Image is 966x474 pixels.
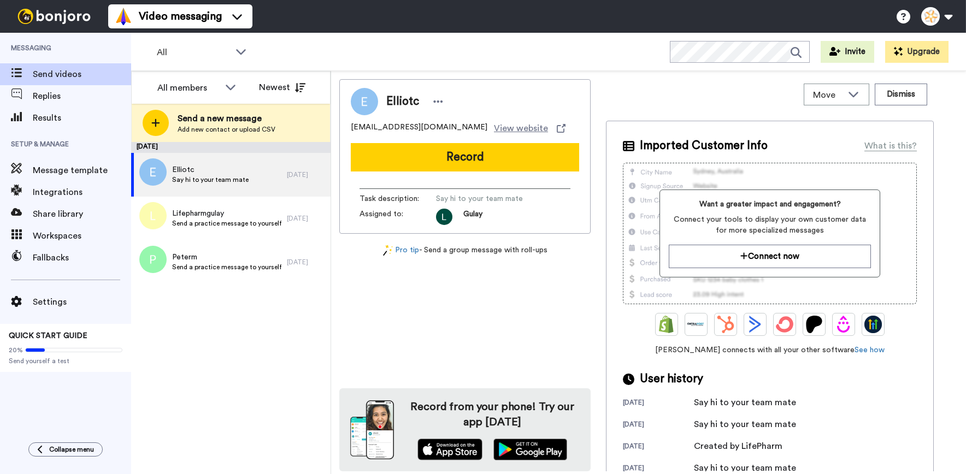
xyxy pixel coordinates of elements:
[339,245,591,256] div: - Send a group message with roll-ups
[172,175,249,184] span: Say hi to your team mate
[139,202,167,229] img: l.png
[855,346,885,354] a: See how
[694,396,796,409] div: Say hi to your team mate
[33,251,131,264] span: Fallbacks
[875,84,927,105] button: Dismiss
[669,199,870,210] span: Want a greater impact and engagement?
[33,111,131,125] span: Results
[805,316,823,333] img: Patreon
[351,88,378,115] img: Image of Elliotc
[405,399,580,430] h4: Record from your phone! Try our app [DATE]
[835,316,852,333] img: Drip
[360,209,436,225] span: Assigned to:
[157,81,220,94] div: All members
[885,41,949,63] button: Upgrade
[9,346,23,354] span: 20%
[351,122,487,135] span: [EMAIL_ADDRESS][DOMAIN_NAME]
[417,439,482,460] img: appstore
[494,122,548,135] span: View website
[33,295,131,309] span: Settings
[139,246,167,273] img: p.png
[694,440,782,453] div: Created by LifePharm
[864,316,882,333] img: GoHighLevel
[821,41,874,63] button: Invite
[287,170,325,179] div: [DATE]
[172,164,249,175] span: Elliotc
[172,263,281,271] span: Send a practice message to yourself
[172,219,281,228] span: Send a practice message to yourself
[640,138,768,154] span: Imported Customer Info
[178,112,275,125] span: Send a new message
[436,193,540,204] span: Say hi to your team mate
[172,208,281,219] span: Lifepharmgulay
[383,245,419,256] a: Pro tip
[493,439,567,460] img: playstore
[694,418,796,431] div: Say hi to your team mate
[623,345,917,355] span: [PERSON_NAME] connects with all your other software
[436,209,452,225] img: AAcHTtc9I7wG9aW_M8ApVfoyRPa9upPhB_ixsNEgg8Wt=s96-c
[813,88,843,102] span: Move
[746,316,764,333] img: ActiveCampaign
[139,158,167,186] img: e.png
[28,442,103,457] button: Collapse menu
[864,139,917,152] div: What is this?
[33,208,131,221] span: Share library
[717,316,734,333] img: Hubspot
[157,46,230,59] span: All
[9,332,87,340] span: QUICK START GUIDE
[33,164,131,177] span: Message template
[383,245,393,256] img: magic-wand.svg
[33,90,131,103] span: Replies
[623,442,694,453] div: [DATE]
[139,9,222,24] span: Video messaging
[115,8,132,25] img: vm-color.svg
[33,68,131,81] span: Send videos
[658,316,675,333] img: Shopify
[178,125,275,134] span: Add new contact or upload CSV
[13,9,95,24] img: bj-logo-header-white.svg
[623,398,694,409] div: [DATE]
[360,193,436,204] span: Task description :
[463,209,482,225] span: Gulay
[351,143,579,171] button: Record
[350,400,394,459] img: download
[287,214,325,223] div: [DATE]
[386,93,419,110] span: Elliotc
[669,245,870,268] button: Connect now
[687,316,705,333] img: Ontraport
[9,357,122,365] span: Send yourself a test
[776,316,793,333] img: ConvertKit
[494,122,566,135] a: View website
[669,214,870,236] span: Connect your tools to display your own customer data for more specialized messages
[33,229,131,242] span: Workspaces
[131,142,331,153] div: [DATE]
[33,186,131,199] span: Integrations
[251,76,314,98] button: Newest
[623,420,694,431] div: [DATE]
[49,445,94,454] span: Collapse menu
[640,371,703,387] span: User history
[287,258,325,266] div: [DATE]
[172,252,281,263] span: Peterm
